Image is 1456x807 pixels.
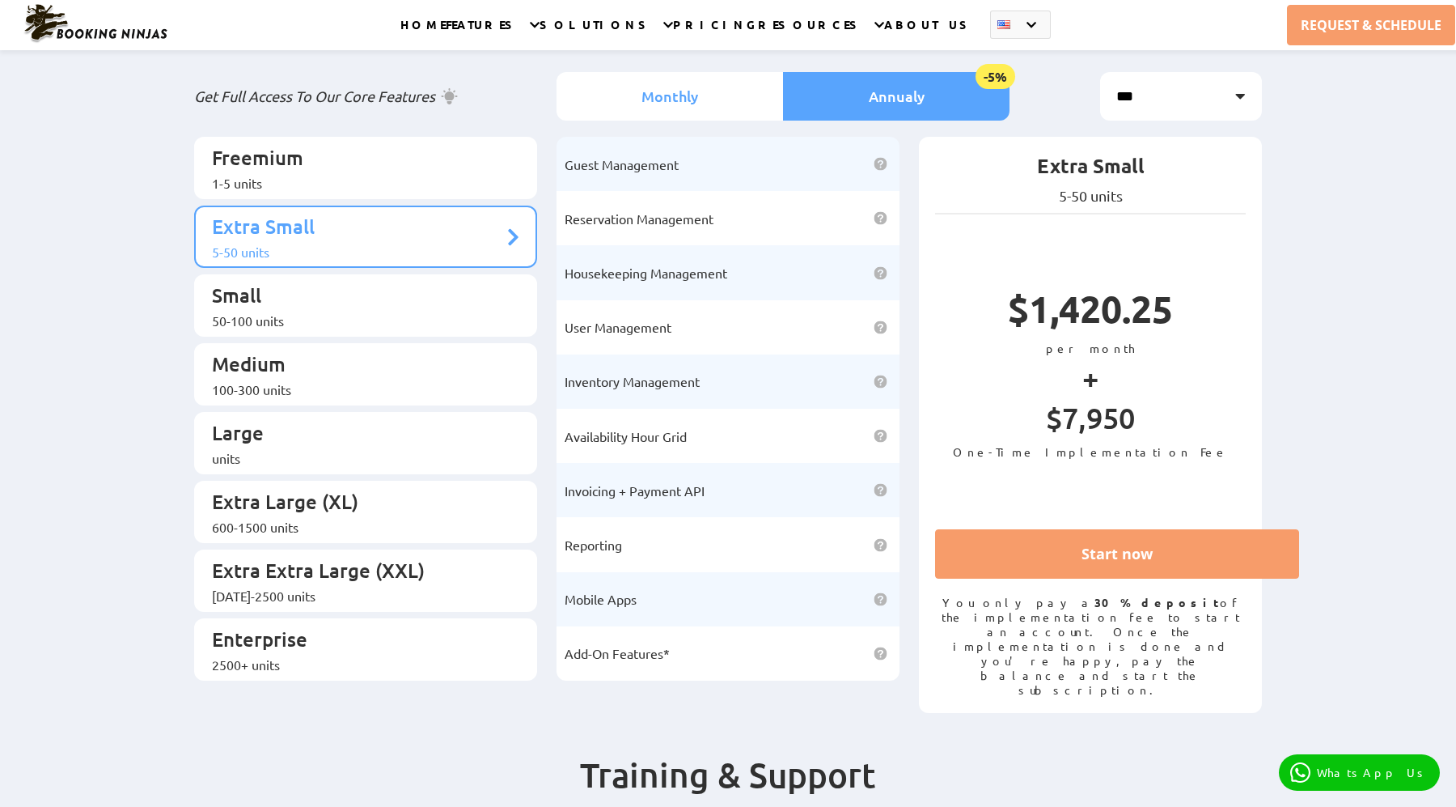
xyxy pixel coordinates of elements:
[874,538,887,552] img: help icon
[1287,5,1455,45] a: REQUEST & SCHEDULE
[935,444,1246,459] p: One-Time Implementation Fee
[874,647,887,660] img: help icon
[565,210,713,227] span: Reservation Management
[212,588,503,604] div: [DATE]-2500 units
[565,537,622,553] span: Reporting
[874,157,887,171] img: help icon
[446,17,519,50] a: FEATURES
[874,429,887,443] img: help icon
[565,645,670,661] span: Add-On Features*
[565,156,679,172] span: Guest Management
[976,64,1015,89] span: -5%
[212,282,503,312] p: Small
[874,211,887,225] img: help icon
[935,595,1246,697] p: You only pay a of the implementation fee to start an account. Once the implementation is done and...
[874,266,887,280] img: help icon
[212,214,503,244] p: Extra Small
[874,321,887,334] img: help icon
[935,400,1246,444] p: $7,950
[935,355,1246,400] p: +
[212,420,503,450] p: Large
[400,17,446,50] a: HOME
[212,489,503,519] p: Extra Large (XL)
[212,381,503,397] div: 100-300 units
[212,351,503,381] p: Medium
[1279,754,1440,791] a: WhatsApp Us
[212,175,503,191] div: 1-5 units
[1094,595,1220,609] strong: 30% deposit
[194,87,537,106] p: Get Full Access To Our Core Features
[783,72,1009,121] li: Annualy
[935,153,1246,187] p: Extra Small
[935,187,1246,205] p: 5-50 units
[565,482,705,499] span: Invoicing + Payment API
[935,341,1246,355] p: per month
[557,72,783,121] li: Monthly
[565,428,687,444] span: Availability Hour Grid
[540,17,653,50] a: SOLUTIONS
[212,519,503,535] div: 600-1500 units
[212,450,503,466] div: units
[212,312,503,329] div: 50-100 units
[673,17,758,50] a: PRICING
[1317,766,1428,779] p: WhatsApp Us
[874,375,887,389] img: help icon
[935,285,1246,341] p: $1,420.25
[212,244,503,260] div: 5-50 units
[565,373,700,389] span: Inventory Management
[884,17,974,50] a: ABOUT US
[565,265,727,281] span: Housekeeping Management
[212,626,503,656] p: Enterprise
[874,593,887,606] img: help icon
[758,17,864,50] a: RESOURCES
[212,558,503,588] p: Extra Extra Large (XXL)
[212,145,503,175] p: Freemium
[935,529,1299,579] a: Start now
[212,656,503,673] div: 2500+ units
[874,483,887,497] img: help icon
[565,319,671,335] span: User Management
[565,591,637,607] span: Mobile Apps
[23,3,168,44] img: Booking Ninjas Logo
